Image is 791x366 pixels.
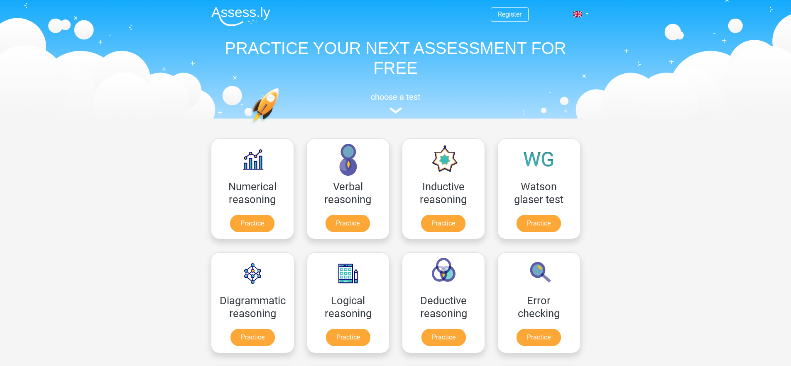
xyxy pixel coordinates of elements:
[230,215,274,232] a: Practice
[421,215,465,232] a: Practice
[205,92,587,102] h5: choose a test
[517,215,561,232] a: Practice
[205,38,587,78] h1: PRACTICE YOUR NEXT ASSESSMENT FOR FREE
[498,10,522,18] a: Register
[205,92,587,114] a: choose a test
[389,107,402,114] img: assessment
[211,7,270,26] img: Assessly
[230,329,275,346] a: Practice
[326,329,370,346] a: Practice
[250,88,311,163] img: practice
[517,329,561,346] a: Practice
[326,215,370,232] a: Practice
[421,329,466,346] a: Practice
